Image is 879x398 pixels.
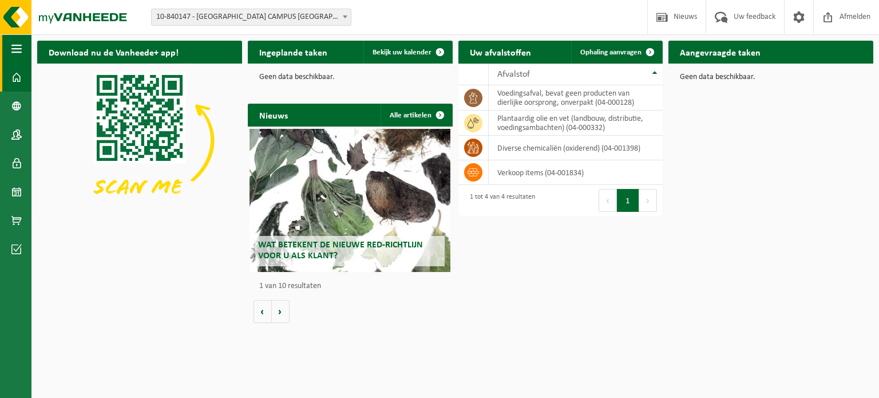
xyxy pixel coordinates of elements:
p: Geen data beschikbaar. [680,73,862,81]
span: 10-840147 - UNIVERSITEIT GENT CAMPUS KORTRIJK - KORTRIJK [152,9,351,25]
span: Bekijk uw kalender [373,49,431,56]
button: 1 [617,189,639,212]
span: Afvalstof [497,70,530,79]
span: Wat betekent de nieuwe RED-richtlijn voor u als klant? [258,241,423,261]
a: Bekijk uw kalender [363,41,452,64]
img: Download de VHEPlus App [37,64,242,217]
button: Previous [599,189,617,212]
button: Vorige [254,300,272,323]
h2: Ingeplande taken [248,41,339,63]
a: Alle artikelen [381,104,452,127]
h2: Uw afvalstoffen [458,41,543,63]
td: verkoop items (04-001834) [489,160,663,185]
span: Ophaling aanvragen [580,49,642,56]
td: diverse chemicaliën (oxiderend) (04-001398) [489,136,663,160]
button: Next [639,189,657,212]
td: voedingsafval, bevat geen producten van dierlijke oorsprong, onverpakt (04-000128) [489,85,663,111]
p: 1 van 10 resultaten [259,282,447,290]
span: 10-840147 - UNIVERSITEIT GENT CAMPUS KORTRIJK - KORTRIJK [151,9,351,26]
div: 1 tot 4 van 4 resultaten [464,188,535,213]
h2: Download nu de Vanheede+ app! [37,41,190,63]
p: Geen data beschikbaar. [259,73,441,81]
h2: Nieuws [248,104,299,126]
a: Wat betekent de nieuwe RED-richtlijn voor u als klant? [250,129,450,272]
h2: Aangevraagde taken [668,41,772,63]
a: Ophaling aanvragen [571,41,662,64]
button: Volgende [272,300,290,323]
td: plantaardig olie en vet (landbouw, distributie, voedingsambachten) (04-000332) [489,111,663,136]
